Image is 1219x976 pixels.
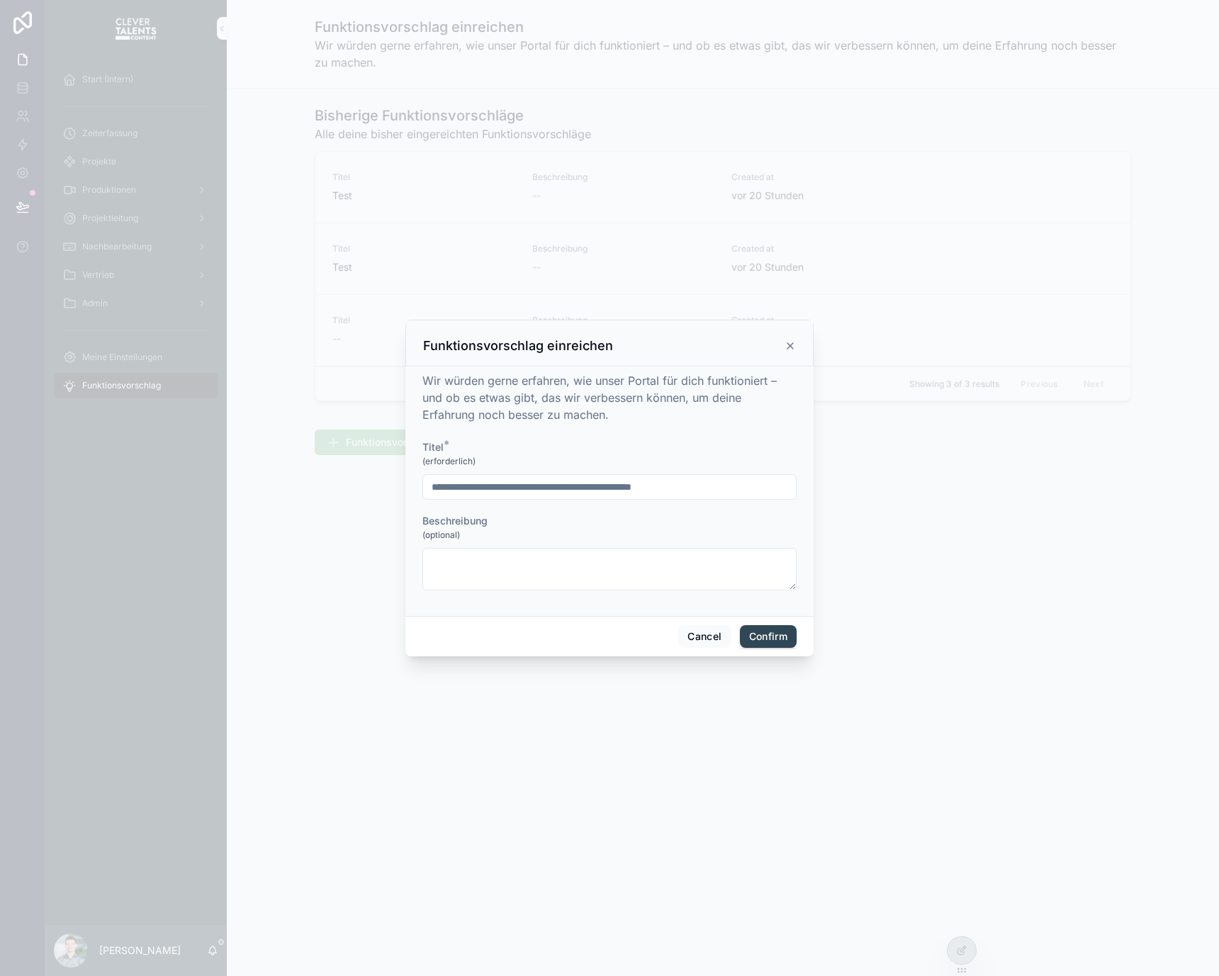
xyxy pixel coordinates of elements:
[422,515,488,527] span: Beschreibung
[422,374,777,422] span: Wir würden gerne erfahren, wie unser Portal für dich funktioniert – und ob es etwas gibt, das wir...
[678,625,731,648] button: Cancel
[422,456,476,467] span: (erforderlich)
[423,337,613,354] h3: Funktionsvorschlag einreichen
[422,441,444,453] span: Titel
[422,529,460,541] span: (optional)
[740,625,797,648] button: Confirm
